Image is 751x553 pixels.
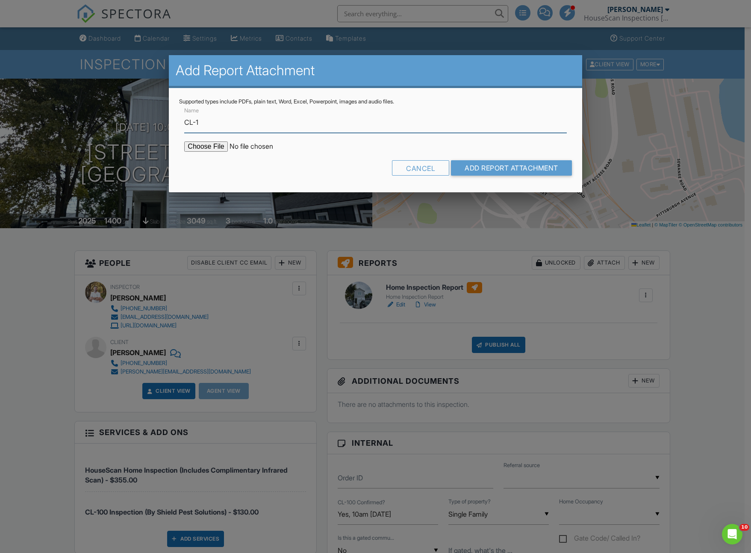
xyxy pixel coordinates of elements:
[451,160,572,176] input: Add Report Attachment
[722,524,742,544] iframe: Intercom live chat
[392,160,449,176] div: Cancel
[739,524,749,531] span: 10
[176,62,575,79] h2: Add Report Attachment
[184,107,199,115] label: Name
[179,98,571,105] div: Supported types include PDFs, plain text, Word, Excel, Powerpoint, images and audio files.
